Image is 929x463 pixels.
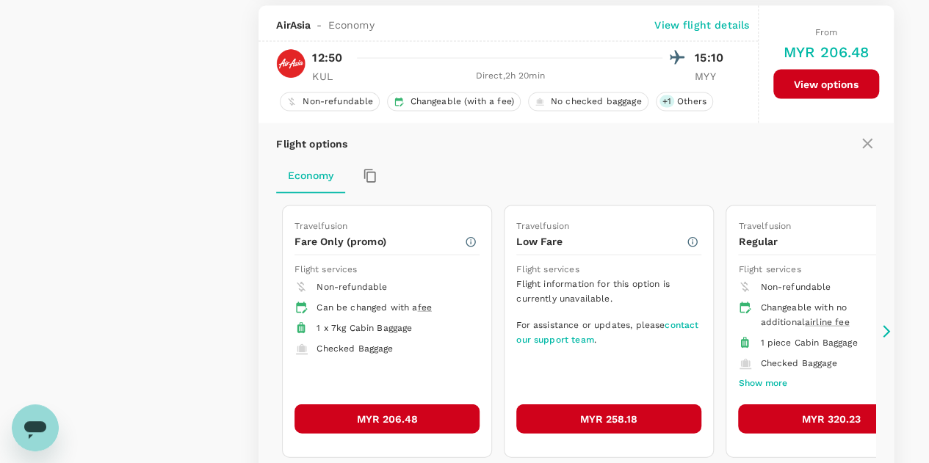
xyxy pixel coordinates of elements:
[738,234,908,249] p: Regular
[659,95,674,108] span: + 1
[516,318,701,348] span: For assistance or updates, please .
[312,69,349,84] p: KUL
[276,136,347,151] p: Flight options
[417,302,431,313] span: fee
[317,343,393,354] span: Checked Baggage
[516,404,701,434] button: MYR 258.18
[760,282,831,292] span: Non-refundable
[317,323,412,333] span: 1 x 7kg Cabin Baggage
[516,221,569,231] span: Travelfusion
[294,221,347,231] span: Travelfusion
[317,301,468,316] div: Can be changed with a
[276,18,311,32] span: AirAsia
[328,18,374,32] span: Economy
[760,358,836,368] span: Checked Baggage
[773,70,879,99] button: View options
[12,404,59,451] iframe: Button to launch messaging window, conversation in progress
[404,95,519,108] span: Changeable (with a fee)
[695,49,731,67] p: 15:10
[528,92,648,112] div: No checked baggage
[656,92,713,112] div: +1Others
[545,95,648,108] span: No checked baggage
[815,27,838,37] span: From
[738,264,800,274] span: Flight services
[358,69,662,84] div: Direct , 2h 20min
[387,92,520,112] div: Changeable (with a fee)
[738,374,787,393] button: Show more
[760,301,911,330] div: Changeable with no additional
[784,40,870,64] h6: MYR 206.48
[317,282,387,292] span: Non-refundable
[312,49,342,67] p: 12:50
[805,317,850,327] span: airline fee
[294,404,480,434] button: MYR 206.48
[280,92,380,112] div: Non-refundable
[695,69,731,84] p: MYY
[294,264,357,274] span: Flight services
[738,404,923,434] button: MYR 320.23
[738,221,791,231] span: Travelfusion
[297,95,379,108] span: Non-refundable
[276,49,306,79] img: AK
[276,158,345,194] button: Economy
[671,95,712,108] span: Others
[760,338,857,348] span: 1 piece Cabin Baggage
[311,18,328,32] span: -
[294,234,464,249] p: Fare Only (promo)
[516,264,579,274] span: Flight services
[516,277,701,307] span: Flight information for this option is currently unavailable.
[516,234,686,249] p: Low Fare
[654,18,749,32] p: View flight details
